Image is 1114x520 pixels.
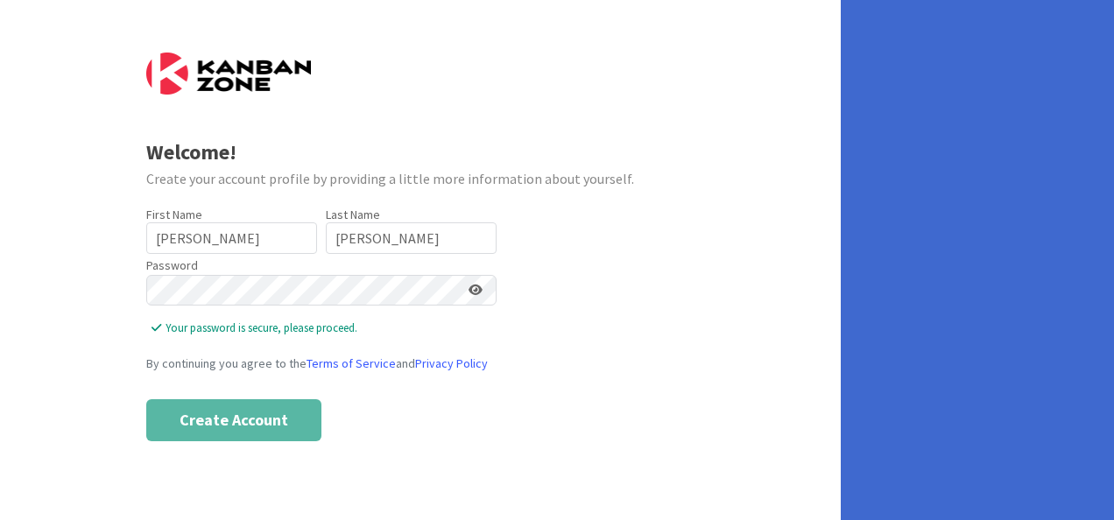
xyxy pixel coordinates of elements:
[307,355,396,371] a: Terms of Service
[146,399,321,441] button: Create Account
[326,207,380,222] label: Last Name
[146,137,695,168] div: Welcome!
[146,168,695,189] div: Create your account profile by providing a little more information about yourself.
[415,355,488,371] a: Privacy Policy
[152,320,497,337] span: Your password is secure, please proceed.
[146,53,311,95] img: Kanban Zone
[146,355,695,373] div: By continuing you agree to the and
[146,207,202,222] label: First Name
[146,256,198,275] label: Password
